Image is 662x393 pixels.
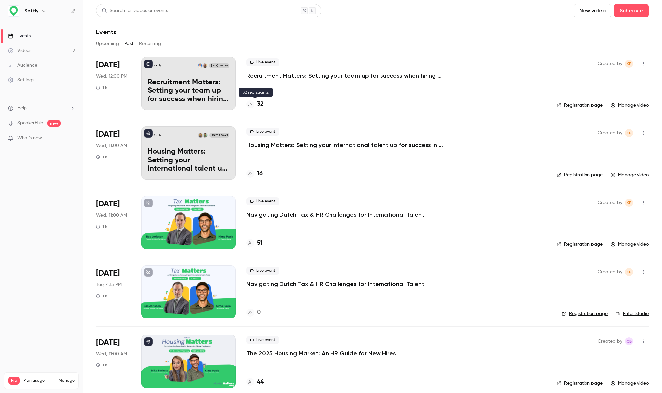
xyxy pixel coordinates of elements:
p: Settly [154,64,161,67]
span: Wed, 12:00 PM [96,73,127,80]
a: 51 [246,239,262,248]
div: Apr 15 Tue, 4:15 PM (Europe/Amsterdam) [96,265,131,318]
button: Past [124,38,134,49]
span: Kimo Paula [625,129,633,137]
button: Schedule [614,4,649,17]
a: Recruitment Matters: Setting your team up for success when hiring internationallySettlyErika Barb... [141,57,236,110]
a: Recruitment Matters: Setting your team up for success when hiring internationally [246,72,445,80]
span: Live event [246,128,279,136]
span: CB [626,337,632,345]
span: Kimo Paula [625,268,633,276]
div: Feb 19 Wed, 11:00 AM (Europe/Amsterdam) [96,335,131,388]
span: Kimo Paula [625,60,633,68]
p: Recruitment Matters: Setting your team up for success when hiring internationally [148,78,229,104]
div: Jun 25 Wed, 11:00 AM (Europe/Amsterdam) [96,126,131,179]
span: [DATE] [96,60,120,70]
div: 1 h [96,293,107,298]
span: [DATE] [96,268,120,279]
div: 1 h [96,154,107,160]
h4: 44 [257,378,264,387]
span: Plan usage [24,378,55,383]
span: Live event [246,197,279,205]
button: Recurring [139,38,161,49]
a: Manage video [611,241,649,248]
h1: Events [96,28,116,36]
h6: Settly [25,8,38,14]
span: [DATE] [96,199,120,209]
p: Housing Matters: Setting your international talent up for success in the housing market [148,148,229,173]
a: Registration page [562,310,608,317]
a: Housing Matters: Setting your international talent up for success in the housing market [246,141,445,149]
span: KP [627,199,632,207]
div: 1 h [96,85,107,90]
span: Chad Barry [625,337,633,345]
span: Live event [246,336,279,344]
span: [DATE] 11:00 AM [209,133,229,138]
span: Wed, 11:00 AM [96,212,127,219]
img: Erika Barbato [198,133,203,138]
a: Manage video [611,172,649,178]
span: Kimo Paula [625,199,633,207]
span: [DATE] [96,129,120,140]
h4: 32 [257,100,264,109]
span: KP [627,60,632,68]
img: Settly [8,6,19,16]
span: Pro [8,377,20,385]
div: Videos [8,47,31,54]
div: Sep 24 Wed, 12:00 PM (Europe/Amsterdam) [96,57,131,110]
a: Enter Studio [616,310,649,317]
a: 32 [246,100,264,109]
span: [DATE] 12:00 PM [209,63,229,68]
span: Tue, 4:15 PM [96,281,122,288]
span: What's new [17,135,42,142]
a: 44 [246,378,264,387]
a: Housing Matters: Setting your international talent up for success in the housing marketSettlyKimo... [141,126,236,179]
h4: 51 [257,239,262,248]
span: Created by [598,199,622,207]
span: Help [17,105,27,112]
a: Registration page [557,380,603,387]
div: Audience [8,62,37,69]
span: Wed, 11:00 AM [96,351,127,357]
span: Created by [598,337,622,345]
a: Manage video [611,102,649,109]
li: help-dropdown-opener [8,105,75,112]
div: 1 h [96,362,107,368]
p: Settly [154,134,161,137]
a: Manage video [611,380,649,387]
span: [DATE] [96,337,120,348]
a: Registration page [557,172,603,178]
img: Sandra Sazdov [198,63,202,68]
h4: 0 [257,308,261,317]
a: Navigating Dutch Tax & HR Challenges for International Talent [246,211,424,219]
div: 1 h [96,224,107,229]
a: SpeakerHub [17,120,43,127]
span: Live event [246,58,279,66]
img: Kimo Paula [203,133,208,138]
span: Wed, 11:00 AM [96,142,127,149]
span: new [47,120,61,127]
span: Live event [246,267,279,275]
span: KP [627,129,632,137]
img: Erika Barbato [203,63,207,68]
span: KP [627,268,632,276]
span: Created by [598,60,622,68]
a: 16 [246,169,263,178]
a: Navigating Dutch Tax & HR Challenges for International Talent [246,280,424,288]
div: Events [8,33,31,39]
a: The 2025 Housing Market: An HR Guide for New Hires [246,349,396,357]
div: Search for videos or events [102,7,168,14]
h4: 16 [257,169,263,178]
span: Created by [598,129,622,137]
button: New video [574,4,611,17]
div: Settings [8,77,34,83]
div: May 21 Wed, 11:00 AM (Europe/Amsterdam) [96,196,131,249]
a: Registration page [557,102,603,109]
a: Manage [59,378,75,383]
span: Created by [598,268,622,276]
